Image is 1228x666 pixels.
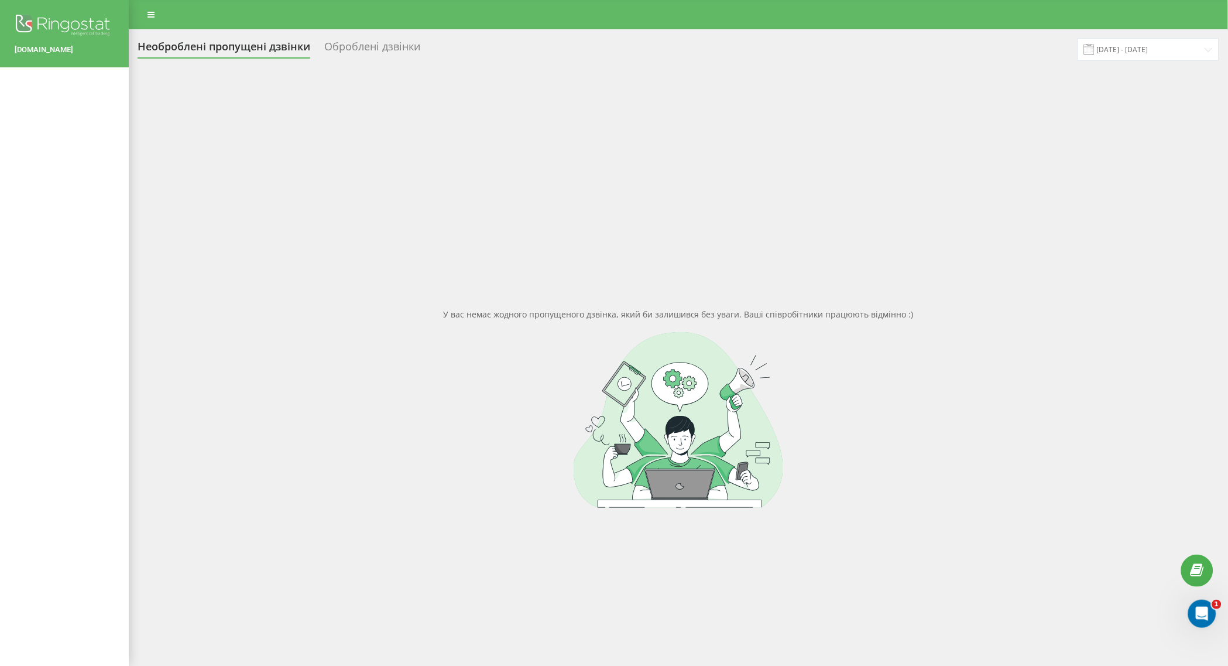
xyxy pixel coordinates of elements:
[15,12,114,41] img: Ringostat logo
[324,40,420,59] div: Оброблені дзвінки
[15,44,114,56] a: [DOMAIN_NAME]
[1188,600,1216,628] iframe: Intercom live chat
[1212,600,1222,609] span: 1
[138,40,310,59] div: Необроблені пропущені дзвінки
